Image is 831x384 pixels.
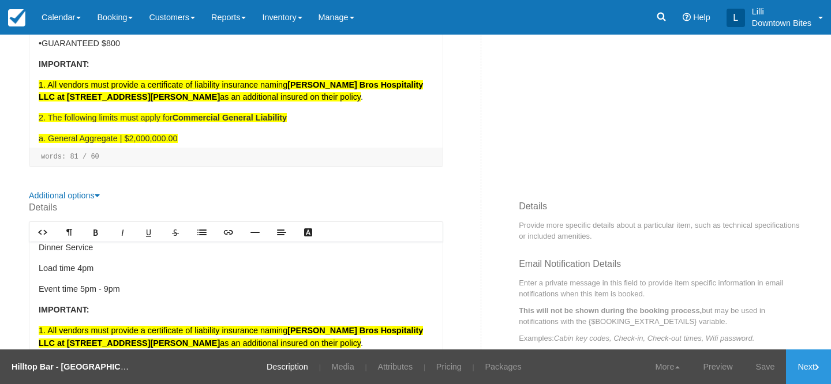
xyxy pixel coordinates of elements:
span: 1. All vendors must provide a certificate of liability insurance naming as an additional insured ... [39,326,423,348]
a: Preview [691,349,744,384]
h3: Email Notification Details [519,259,802,277]
p: Event time 5pm - 9pm [39,283,433,296]
a: Description [258,349,317,384]
a: Next [786,349,831,384]
p: . [39,79,433,104]
strong: Hilltop Bar - [GEOGRAPHIC_DATA] - Dinner [12,362,184,371]
a: Attributes [369,349,421,384]
a: Additional options [29,191,100,200]
span: 1. All vendors must provide a certificate of liability insurance naming as an additional insured ... [39,80,423,102]
span: a. General Aggregate | $2,000,000.00 [39,134,178,143]
li: words: 81 / 60 [35,152,106,161]
p: Dinner Service [39,242,433,254]
strong: Commercial General Liability [173,113,287,122]
em: Cabin key codes, Check-in, Check-out times, Wifi password. [554,334,754,342]
a: More [644,349,692,384]
a: Media [323,349,363,384]
a: Save [744,349,787,384]
a: HTML [29,223,56,242]
a: Lists [189,223,215,242]
a: Strikethrough [162,223,189,242]
a: Underline [136,223,162,242]
a: Align [268,223,295,242]
label: Details [29,201,443,214]
a: Line [242,223,268,242]
a: Bold [83,223,109,242]
strong: This will not be shown during the booking process, [519,306,702,315]
a: Format [56,223,83,242]
p: Load time 4pm [39,262,433,275]
strong: [PERSON_NAME] Bros Hospitality LLC at [STREET_ADDRESS][PERSON_NAME] [39,326,423,348]
i: Help [683,13,691,21]
a: Packages [477,349,530,384]
p: . [39,325,433,349]
span: 2. The following limits must apply for [39,113,287,122]
a: Italic [109,223,136,242]
span: Help [693,13,710,22]
p: but may be used in notifications with the {$BOOKING_EXTRA_DETAILS} variable. [519,305,802,327]
p: Downtown Bites [752,17,811,29]
a: Pricing [428,349,470,384]
a: Text Color [295,223,321,242]
a: Link [215,223,242,242]
strong: IMPORTANT: [39,59,89,69]
p: Examples: [519,333,802,344]
img: checkfront-main-nav-mini-logo.png [8,9,25,27]
p: •GUARANTEED $800 [39,37,433,50]
div: L [727,9,745,27]
h3: Details [519,201,802,220]
p: Enter a private message in this field to provide item specific information in email notifications... [519,277,802,299]
p: Lilli [752,6,811,17]
p: Provide more specific details about a particular item, such as technical specifications or includ... [519,220,802,242]
strong: IMPORTANT: [39,305,89,314]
